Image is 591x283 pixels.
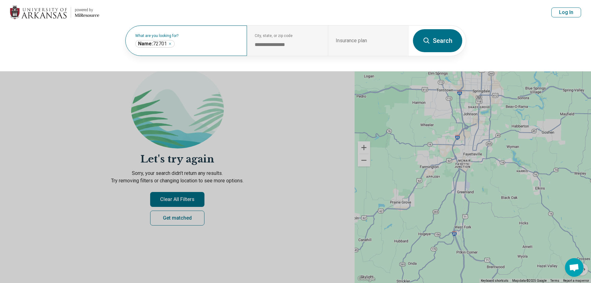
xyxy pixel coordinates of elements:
[138,41,153,47] span: Name:
[138,41,167,47] span: 72701
[10,5,99,20] a: University of Arkansaspowered by
[135,34,240,38] label: What are you looking for?
[551,7,581,17] button: Log In
[168,42,172,46] button: 72701
[75,7,99,13] div: powered by
[565,258,584,277] div: Open chat
[10,5,67,20] img: University of Arkansas
[135,40,175,48] div: 72701
[413,29,462,52] button: Search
